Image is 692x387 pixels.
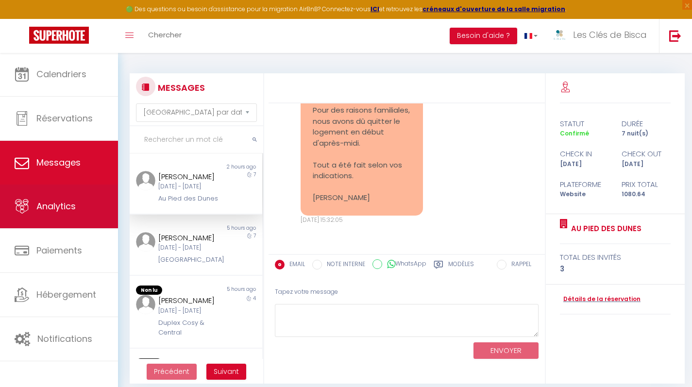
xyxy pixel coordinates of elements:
[560,129,589,137] span: Confirmé
[36,68,86,80] span: Calendriers
[313,61,411,203] pre: Bonjour [PERSON_NAME], Merci pour le rappel. Pour des raisons familiales, nous avons dû quitter l...
[158,243,223,252] div: [DATE] - [DATE]
[615,160,677,169] div: [DATE]
[554,179,615,190] div: Plateforme
[36,156,81,168] span: Messages
[154,367,189,376] span: Précédent
[560,252,671,263] div: total des invités
[371,5,379,13] a: ICI
[560,295,641,304] a: Détails de la réservation
[196,163,262,171] div: 2 hours ago
[37,333,92,345] span: Notifications
[573,29,647,41] span: Les Clés de Bisca
[422,5,565,13] a: créneaux d'ouverture de la salle migration
[615,129,677,138] div: 7 nuit(s)
[301,216,423,225] div: [DATE] 15:32:05
[545,19,659,53] a: ... Les Clés de Bisca
[552,28,567,42] img: ...
[136,232,155,252] img: ...
[136,295,155,314] img: ...
[36,288,96,301] span: Hébergement
[196,224,262,232] div: 5 hours ago
[196,286,262,295] div: 5 hours ago
[8,4,37,33] button: Ouvrir le widget de chat LiveChat
[147,364,197,380] button: Previous
[253,232,256,239] span: 7
[214,367,239,376] span: Suivant
[506,260,531,270] label: RAPPEL
[285,260,305,270] label: EMAIL
[275,280,539,304] div: Tapez votre message
[136,286,162,295] span: Non lu
[158,306,223,316] div: [DATE] - [DATE]
[322,260,365,270] label: NOTE INTERNE
[568,223,641,235] a: Au Pied des Dunes
[554,160,615,169] div: [DATE]
[136,171,155,190] img: ...
[36,112,93,124] span: Réservations
[615,118,677,130] div: durée
[554,190,615,199] div: Website
[141,19,189,53] a: Chercher
[136,358,162,368] span: Non lu
[158,171,223,183] div: [PERSON_NAME]
[669,30,681,42] img: logout
[253,171,256,178] span: 7
[158,182,223,191] div: [DATE] - [DATE]
[651,343,685,380] iframe: Chat
[196,358,262,368] div: 23 hours ago
[382,259,426,270] label: WhatsApp
[36,200,76,212] span: Analytics
[158,318,223,338] div: Duplex Cosy & Central
[448,260,474,272] label: Modèles
[158,255,223,265] div: [GEOGRAPHIC_DATA]
[130,126,263,153] input: Rechercher un mot clé
[155,77,205,99] h3: MESSAGES
[473,342,539,359] button: ENVOYER
[554,148,615,160] div: check in
[615,179,677,190] div: Prix total
[158,232,223,244] div: [PERSON_NAME]
[148,30,182,40] span: Chercher
[554,118,615,130] div: statut
[450,28,517,44] button: Besoin d'aide ?
[158,295,223,306] div: [PERSON_NAME]
[29,27,89,44] img: Super Booking
[206,364,246,380] button: Next
[253,295,256,302] span: 4
[615,148,677,160] div: check out
[36,244,82,256] span: Paiements
[560,263,671,275] div: 3
[158,194,223,203] div: Au Pied des Dunes
[615,190,677,199] div: 1080.64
